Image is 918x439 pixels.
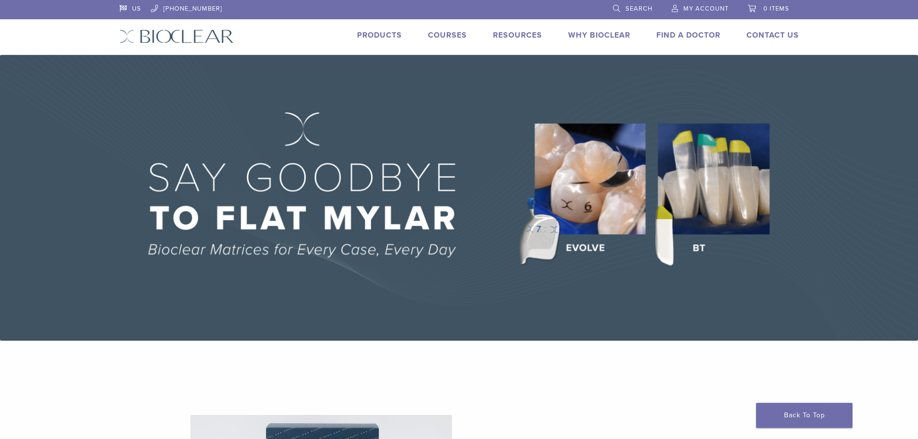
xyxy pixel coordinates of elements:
[428,30,467,40] a: Courses
[763,5,789,13] span: 0 items
[625,5,652,13] span: Search
[746,30,799,40] a: Contact Us
[357,30,402,40] a: Products
[683,5,729,13] span: My Account
[568,30,630,40] a: Why Bioclear
[756,403,852,428] a: Back To Top
[493,30,542,40] a: Resources
[120,29,234,43] img: Bioclear
[656,30,720,40] a: Find A Doctor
